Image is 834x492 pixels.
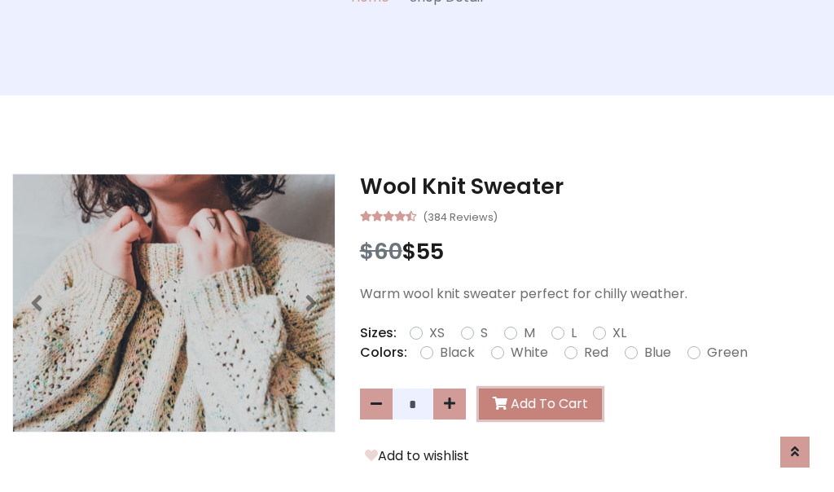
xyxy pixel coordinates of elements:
[644,343,671,362] label: Blue
[479,389,602,420] button: Add To Cart
[511,343,548,362] label: White
[360,236,402,266] span: $60
[360,239,822,265] h3: $
[360,174,822,200] h3: Wool Knit Sweater
[416,236,444,266] span: 55
[707,343,748,362] label: Green
[524,323,535,343] label: M
[423,206,498,226] small: (384 Reviews)
[13,174,335,432] img: Image
[360,446,474,467] button: Add to wishlist
[584,343,608,362] label: Red
[360,284,822,304] p: Warm wool knit sweater perfect for chilly weather.
[571,323,577,343] label: L
[440,343,475,362] label: Black
[429,323,445,343] label: XS
[360,323,397,343] p: Sizes:
[481,323,488,343] label: S
[612,323,626,343] label: XL
[360,343,407,362] p: Colors:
